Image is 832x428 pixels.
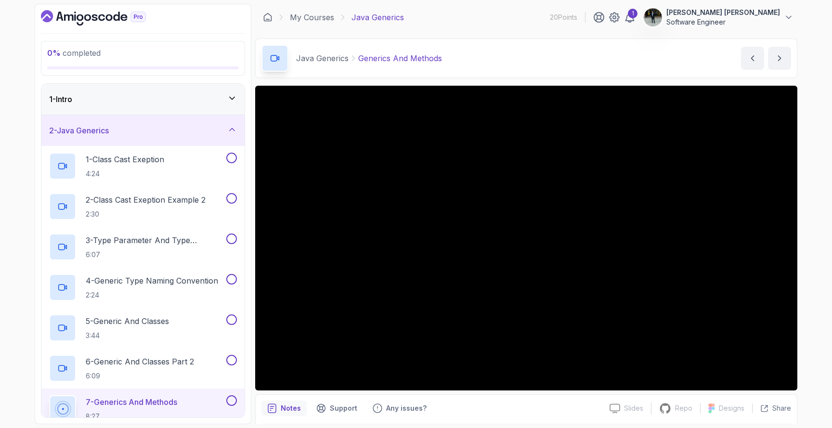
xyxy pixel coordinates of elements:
[41,10,168,26] a: Dashboard
[49,125,109,136] h3: 2 - Java Generics
[49,355,237,382] button: 6-Generic And Classes Part 26:09
[311,401,363,416] button: Support button
[643,8,793,27] button: user profile image[PERSON_NAME] [PERSON_NAME]Software Engineer
[351,12,404,23] p: Java Generics
[86,412,177,421] p: 8:27
[675,403,692,413] p: Repo
[86,154,164,165] p: 1 - Class Cast Exeption
[49,153,237,180] button: 1-Class Cast Exeption4:24
[358,52,442,64] p: Generics And Methods
[255,86,797,390] iframe: To enrich screen reader interactions, please activate Accessibility in Grammarly extension settings
[49,314,237,341] button: 5-Generic And Classes3:44
[47,48,101,58] span: completed
[644,8,662,26] img: user profile image
[666,8,780,17] p: [PERSON_NAME] [PERSON_NAME]
[86,275,218,286] p: 4 - Generic Type Naming Convention
[49,274,237,301] button: 4-Generic Type Naming Convention2:24
[49,395,237,422] button: 7-Generics And Methods8:27
[86,194,206,206] p: 2 - Class Cast Exeption Example 2
[624,403,643,413] p: Slides
[86,209,206,219] p: 2:30
[367,401,432,416] button: Feedback button
[49,233,237,260] button: 3-Type Parameter And Type Argument6:07
[666,17,780,27] p: Software Engineer
[41,115,245,146] button: 2-Java Generics
[86,315,169,327] p: 5 - Generic And Classes
[768,47,791,70] button: next content
[628,9,637,18] div: 1
[86,331,169,340] p: 3:44
[86,169,164,179] p: 4:24
[86,250,224,259] p: 6:07
[49,93,72,105] h3: 1 - Intro
[752,403,791,413] button: Share
[86,371,194,381] p: 6:09
[330,403,357,413] p: Support
[49,193,237,220] button: 2-Class Cast Exeption Example 22:30
[86,356,194,367] p: 6 - Generic And Classes Part 2
[41,84,245,115] button: 1-Intro
[741,47,764,70] button: previous content
[386,403,427,413] p: Any issues?
[47,48,61,58] span: 0 %
[624,12,636,23] a: 1
[281,403,301,413] p: Notes
[261,401,307,416] button: notes button
[719,403,744,413] p: Designs
[296,52,349,64] p: Java Generics
[86,234,224,246] p: 3 - Type Parameter And Type Argument
[86,290,218,300] p: 2:24
[550,13,577,22] p: 20 Points
[290,12,334,23] a: My Courses
[263,13,273,22] a: Dashboard
[772,403,791,413] p: Share
[86,396,177,408] p: 7 - Generics And Methods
